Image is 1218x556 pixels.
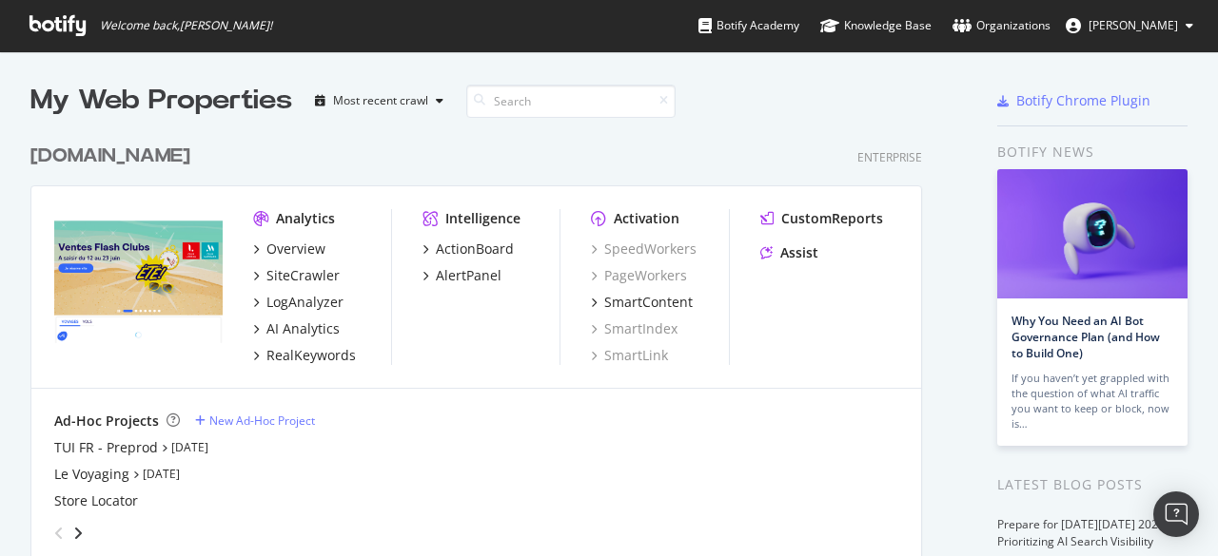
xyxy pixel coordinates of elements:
[591,266,687,285] a: PageWorkers
[445,209,521,228] div: Intelligence
[422,240,514,259] a: ActionBoard
[591,319,678,338] a: SmartIndex
[1012,313,1160,361] a: Why You Need an AI Bot Governance Plan (and How to Build One)
[266,240,325,259] div: Overview
[276,209,335,228] div: Analytics
[253,240,325,259] a: Overview
[591,346,668,365] a: SmartLink
[266,319,340,338] div: AI Analytics
[253,293,344,312] a: LogAnalyzer
[604,293,693,312] div: SmartContent
[422,266,501,285] a: AlertPanel
[698,16,799,35] div: Botify Academy
[171,439,208,455] a: [DATE]
[30,82,292,120] div: My Web Properties
[1153,491,1199,537] div: Open Intercom Messenger
[333,95,428,106] div: Most recent crawl
[266,293,344,312] div: LogAnalyzer
[54,412,159,431] div: Ad-Hoc Projects
[614,209,679,228] div: Activation
[591,293,693,312] a: SmartContent
[1012,371,1173,431] div: If you haven’t yet grappled with the question of what AI traffic you want to keep or block, now is…
[997,91,1150,110] a: Botify Chrome Plugin
[253,266,340,285] a: SiteCrawler
[591,240,697,259] a: SpeedWorkers
[760,243,818,262] a: Assist
[780,243,818,262] div: Assist
[54,438,158,457] a: TUI FR - Preprod
[436,240,514,259] div: ActionBoard
[997,142,1188,163] div: Botify news
[253,346,356,365] a: RealKeywords
[781,209,883,228] div: CustomReports
[209,412,315,429] div: New Ad-Hoc Project
[266,346,356,365] div: RealKeywords
[997,516,1180,549] a: Prepare for [DATE][DATE] 2025 by Prioritizing AI Search Visibility
[195,412,315,429] a: New Ad-Hoc Project
[307,86,451,116] button: Most recent crawl
[953,16,1051,35] div: Organizations
[466,85,676,118] input: Search
[266,266,340,285] div: SiteCrawler
[47,518,71,548] div: angle-left
[71,524,85,543] div: angle-right
[54,491,138,510] a: Store Locator
[30,143,190,170] div: [DOMAIN_NAME]
[820,16,932,35] div: Knowledge Base
[54,465,129,484] a: Le Voyaging
[997,169,1188,298] img: Why You Need an AI Bot Governance Plan (and How to Build One)
[1089,17,1178,33] span: Anthony Rodrigues
[253,319,340,338] a: AI Analytics
[30,143,198,170] a: [DOMAIN_NAME]
[436,266,501,285] div: AlertPanel
[54,209,223,344] img: tui.fr
[760,209,883,228] a: CustomReports
[1051,10,1208,41] button: [PERSON_NAME]
[997,474,1188,495] div: Latest Blog Posts
[143,466,180,482] a: [DATE]
[857,149,922,165] div: Enterprise
[1016,91,1150,110] div: Botify Chrome Plugin
[100,18,272,33] span: Welcome back, [PERSON_NAME] !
